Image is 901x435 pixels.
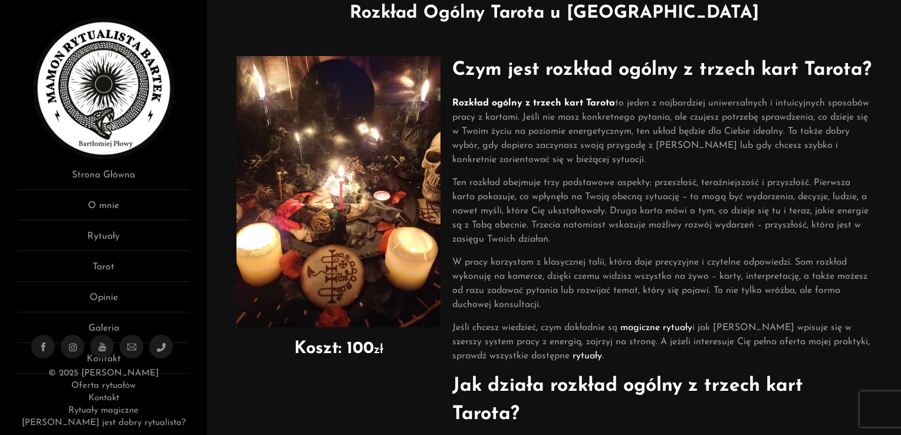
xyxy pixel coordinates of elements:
span: zł [374,344,383,356]
p: Jeśli chcesz wiedzieć, czym dokładnie są i jak [PERSON_NAME] wpisuje się w szerszy system pracy z... [452,321,872,363]
img: Rytualista Bartek [33,18,175,159]
a: O mnie [18,199,189,220]
strong: Koszt: 100 [294,340,374,357]
a: Kontakt [88,394,119,403]
h2: Jak działa rozkład ogólny z trzech kart Tarota? [452,372,872,429]
a: Opinie [18,291,189,312]
a: Galeria [18,321,189,343]
a: magiczne rytuały [620,323,692,332]
strong: Rozkład ogólny z trzech kart Tarota [452,98,615,108]
p: W pracy korzystam z klasycznej talii, która daje precyzyjne i czytelne odpowiedzi. Sam rozkład wy... [452,255,872,312]
p: Ten rozkład obejmuje trzy podstawowe aspekty: przeszłość, teraźniejszość i przyszłość. Pierwsza k... [452,176,872,246]
a: Rytuały magiczne [68,406,139,415]
h2: Czym jest rozkład ogólny z trzech kart Tarota? [452,56,872,84]
a: rytuały [573,351,602,361]
a: Rytuały [18,229,189,251]
a: Tarot [18,260,189,282]
a: [PERSON_NAME] jest dobry rytualista? [22,418,186,427]
a: Oferta rytuałów [71,381,136,390]
a: Strona Główna [18,168,189,190]
p: to jeden z najbardziej uniwersalnych i intuicyjnych sposobów pracy z kartami. Jeśli nie masz konk... [452,96,872,167]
